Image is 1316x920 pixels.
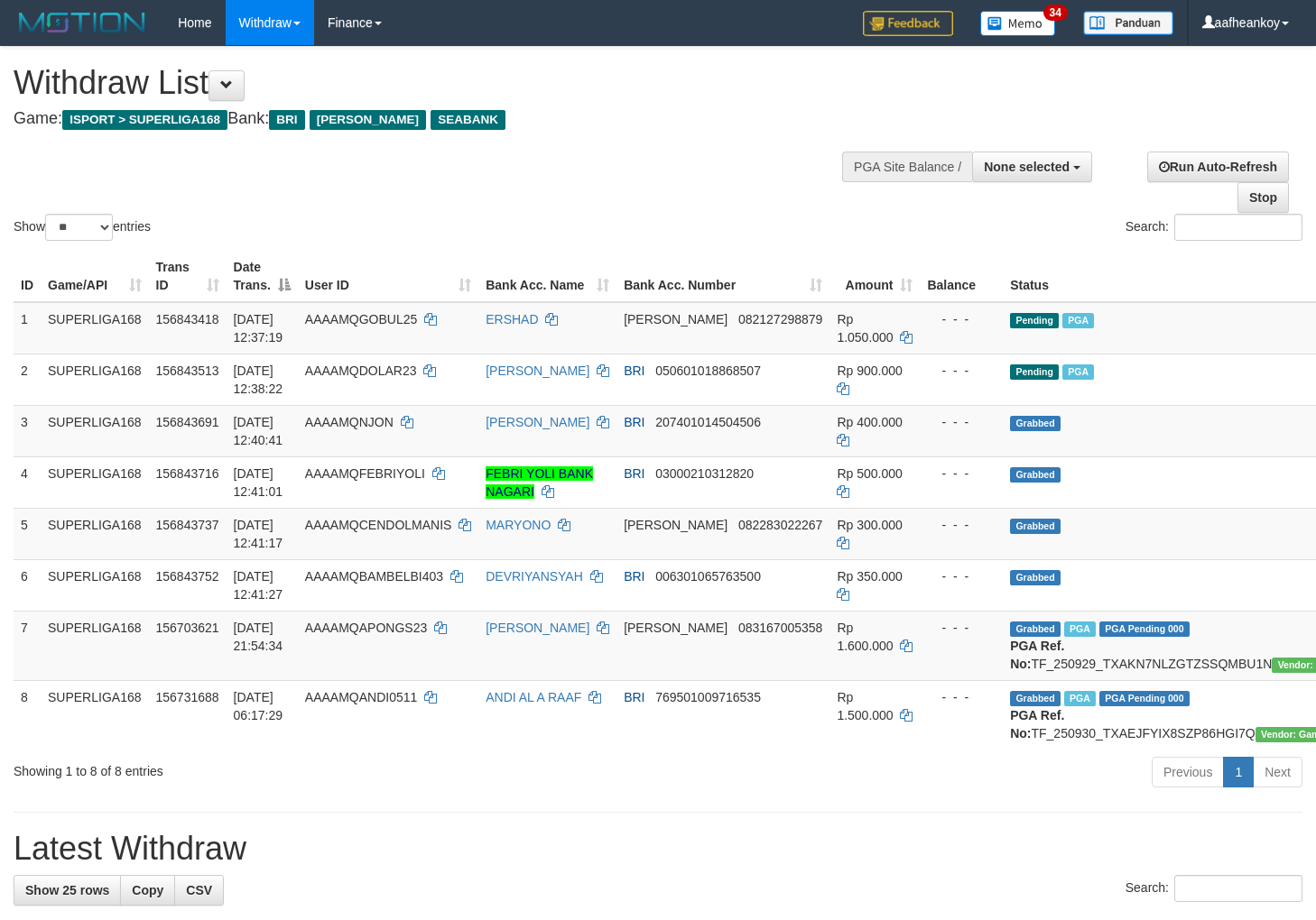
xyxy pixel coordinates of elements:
span: Rp 300.000 [837,518,902,532]
span: None selected [984,160,1070,174]
span: Rp 1.500.000 [837,690,893,722]
div: - - - [927,413,996,431]
span: 156843418 [156,312,219,327]
td: 1 [14,302,41,354]
span: [DATE] 06:17:29 [234,690,283,722]
span: Rp 1.050.000 [837,312,893,345]
span: [PERSON_NAME] [624,312,728,327]
span: AAAAMQFEBRIYOLI [305,466,425,481]
td: 6 [14,559,41,611]
span: Grabbed [1010,691,1061,706]
a: Show 25 rows [14,875,121,906]
span: AAAAMQBAMBELBI403 [305,569,443,584]
span: [DATE] 12:41:17 [234,518,283,550]
a: Run Auto-Refresh [1147,152,1289,182]
img: MOTION_logo.png [14,9,151,36]
span: [DATE] 12:38:22 [234,363,283,396]
a: Stop [1237,182,1289,213]
th: Balance [920,251,1003,302]
span: BRI [624,569,644,584]
span: Marked by aafheankoy [1062,313,1094,328]
span: Copy 769501009716535 to clipboard [655,690,761,704]
td: 3 [14,405,41,456]
input: Search: [1174,214,1302,241]
th: Bank Acc. Name: activate to sort column ascending [478,251,616,302]
span: Grabbed [1010,519,1061,534]
td: 4 [14,456,41,508]
span: [DATE] 12:41:27 [234,569,283,602]
td: 2 [14,354,41,405]
span: AAAAMQAPONGS23 [305,621,427,635]
h1: Withdraw List [14,65,859,101]
td: SUPERLIGA168 [41,302,149,354]
span: Rp 500.000 [837,466,902,481]
span: Rp 400.000 [837,415,902,429]
th: Trans ID: activate to sort column ascending [149,251,227,302]
td: SUPERLIGA168 [41,456,149,508]
button: None selected [972,152,1092,182]
th: Bank Acc. Number: activate to sort column ascending [616,251,829,302]
span: BRI [624,363,644,378]
span: AAAAMQANDI0511 [305,690,418,704]
span: [PERSON_NAME] [624,621,728,635]
td: SUPERLIGA168 [41,611,149,680]
span: [DATE] 12:37:19 [234,312,283,345]
th: Amount: activate to sort column ascending [829,251,920,302]
span: BRI [624,415,644,429]
span: Show 25 rows [25,883,109,897]
th: ID [14,251,41,302]
a: Next [1253,757,1302,787]
span: 156843513 [156,363,219,378]
div: - - - [927,516,996,534]
div: - - - [927,465,996,483]
span: AAAAMQNJON [305,415,394,429]
label: Search: [1126,214,1302,241]
td: SUPERLIGA168 [41,508,149,559]
a: ANDI AL A RAAF [486,690,581,704]
span: AAAAMQDOLAR23 [305,363,417,378]
span: SEABANK [431,110,505,130]
th: User ID: activate to sort column ascending [298,251,478,302]
div: - - - [927,567,996,585]
span: BRI [269,110,304,130]
div: - - - [927,619,996,637]
img: panduan.png [1083,11,1173,35]
span: 156843752 [156,569,219,584]
b: PGA Ref. No: [1010,639,1064,671]
a: MARYONO [486,518,551,532]
a: [PERSON_NAME] [486,363,589,378]
span: AAAAMQCENDOLMANIS [305,518,452,532]
span: Rp 900.000 [837,363,902,378]
span: Copy 082283022267 to clipboard [738,518,822,532]
img: Button%20Memo.svg [980,11,1056,36]
span: Grabbed [1010,570,1061,585]
div: - - - [927,362,996,380]
span: Copy 050601018868507 to clipboard [655,363,761,378]
span: [PERSON_NAME] [624,518,728,532]
span: Copy 083167005358 to clipboard [738,621,822,635]
label: Show entries [14,214,151,241]
span: Pending [1010,313,1059,328]
td: 5 [14,508,41,559]
label: Search: [1126,875,1302,902]
a: FEBRI YOLI BANK NAGARI [486,466,593,499]
h1: Latest Withdraw [14,831,1302,867]
td: SUPERLIGA168 [41,559,149,611]
span: Grabbed [1010,621,1061,637]
span: Grabbed [1010,416,1061,431]
span: 34 [1043,5,1068,21]
span: 156843691 [156,415,219,429]
span: BRI [624,466,644,481]
a: Previous [1152,757,1224,787]
span: Copy 207401014504506 to clipboard [655,415,761,429]
span: Copy [132,883,163,897]
a: [PERSON_NAME] [486,415,589,429]
a: DEVRIYANSYAH [486,569,583,584]
span: [DATE] 12:41:01 [234,466,283,499]
span: Rp 350.000 [837,569,902,584]
th: Date Trans.: activate to sort column descending [227,251,298,302]
td: 7 [14,611,41,680]
a: CSV [174,875,224,906]
span: Marked by aafsengchandara [1062,364,1094,380]
td: SUPERLIGA168 [41,354,149,405]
